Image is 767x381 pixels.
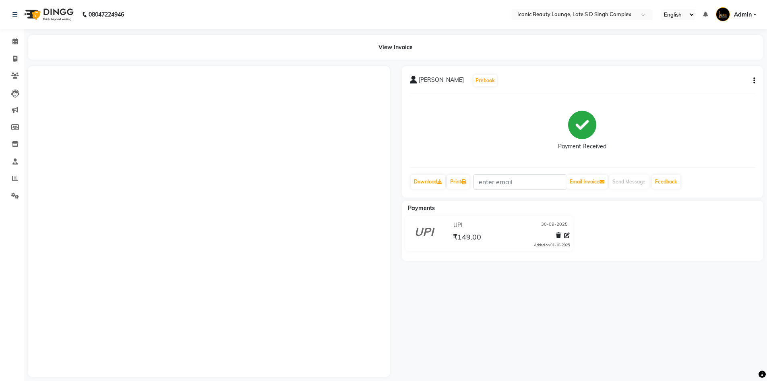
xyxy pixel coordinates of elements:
[408,204,435,212] span: Payments
[89,3,124,26] b: 08047224946
[652,175,680,189] a: Feedback
[473,75,497,86] button: Prebook
[453,232,481,244] span: ₹149.00
[411,175,445,189] a: Download
[541,221,568,229] span: 30-09-2025
[558,142,606,151] div: Payment Received
[447,175,469,189] a: Print
[609,175,649,189] button: Send Message
[453,221,463,229] span: UPI
[28,35,763,60] div: View Invoice
[473,174,566,189] input: enter email
[419,76,464,87] span: [PERSON_NAME]
[21,3,76,26] img: logo
[534,242,570,248] div: Added on 01-10-2025
[566,175,608,189] button: Email Invoice
[716,7,730,21] img: Admin
[734,10,752,19] span: Admin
